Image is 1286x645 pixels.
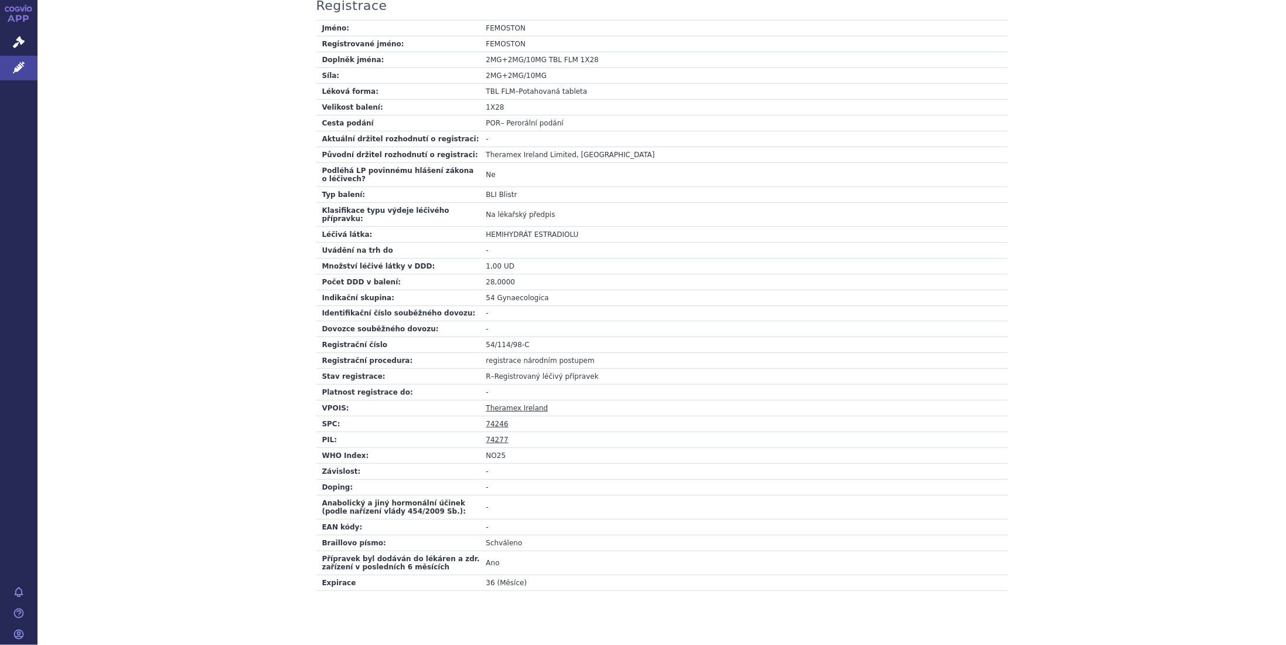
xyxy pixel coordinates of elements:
span: R [486,372,491,381]
td: Doping: [316,480,480,495]
td: - [480,321,1008,337]
td: - [480,495,1008,520]
span: UD [504,262,514,270]
td: Klasifikace typu výdeje léčivého přípravku: [316,202,480,226]
td: - [480,520,1008,535]
td: - [480,385,1008,400]
td: 28,0000 [480,274,1008,290]
span: 36 [486,579,495,587]
td: - [480,305,1008,321]
td: EAN kódy: [316,520,480,535]
td: Aktuální držitel rozhodnutí o registraci: [316,131,480,147]
span: Gynaecologica [497,294,549,302]
td: 2MG+2MG/10MG TBL FLM 1X28 [480,52,1008,67]
td: - [480,131,1008,147]
span: (Měsíce) [497,579,527,587]
span: BLI [486,191,497,199]
td: Doplněk jména: [316,52,480,67]
span: POR [486,119,501,127]
td: Theramex Ireland Limited, [GEOGRAPHIC_DATA] [480,147,1008,162]
td: Na lékařský předpis [480,202,1008,226]
td: Velikost balení: [316,99,480,115]
td: Závislost: [316,464,480,480]
td: Braillovo písmo: [316,535,480,551]
span: Ano [486,559,500,567]
td: Typ balení: [316,186,480,202]
td: 54/114/98-C [480,337,1008,353]
td: Platnost registrace do: [316,385,480,400]
td: Indikační skupina: [316,290,480,305]
td: Původní držitel rozhodnutí o registraci: [316,147,480,162]
td: Síla: [316,67,480,83]
a: 74246 [486,420,509,428]
td: NO25 [480,448,1008,464]
td: - [480,242,1008,258]
td: Schváleno [480,535,1008,551]
td: Podléhá LP povinnému hlášení zákona o léčivech? [316,162,480,186]
td: PIL: [316,432,480,448]
td: – Perorální podání [480,115,1008,131]
td: Stav registrace: [316,369,480,385]
span: Potahovaná tableta [519,87,588,96]
td: Léčivá látka: [316,226,480,242]
td: Cesta podání [316,115,480,131]
td: – [480,83,1008,99]
td: - [480,480,1008,495]
td: Ne [480,162,1008,186]
td: Dovozce souběžného dovozu: [316,321,480,337]
td: Jméno: [316,21,480,36]
td: FEMOSTON [480,21,1008,36]
span: 1,00 [486,262,502,270]
td: SPC: [316,416,480,432]
td: Registrační číslo [316,337,480,353]
span: TBL FLM [486,87,516,96]
a: 74277 [486,436,509,444]
td: Registrované jméno: [316,36,480,52]
td: Množství léčivé látky v DDD: [316,258,480,274]
td: Uvádění na trh do [316,242,480,258]
td: HEMIHYDRÁT ESTRADIOLU [480,226,1008,242]
td: Expirace [316,575,480,591]
td: registrace národním postupem [480,353,1008,369]
td: Léková forma: [316,83,480,99]
td: Anabolický a jiný hormonální účinek (podle nařízení vlády 454/2009 Sb.): [316,495,480,520]
td: VPOIS: [316,400,480,416]
td: WHO Index: [316,448,480,464]
td: Přípravek byl dodáván do lékáren a zdr. zařízení v posledních 6 měsících [316,551,480,575]
td: Registrační procedura: [316,353,480,369]
td: Počet DDD v balení: [316,274,480,290]
td: – [480,369,1008,385]
span: 54 [486,294,495,302]
td: 1X28 [480,99,1008,115]
td: 2MG+2MG/10MG [480,67,1008,83]
td: Identifikační číslo souběžného dovozu: [316,305,480,321]
td: FEMOSTON [480,36,1008,52]
td: - [480,464,1008,480]
a: Theramex Ireland [486,404,548,412]
span: Registrovaný léčivý přípravek [494,372,599,381]
span: Blistr [499,191,517,199]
